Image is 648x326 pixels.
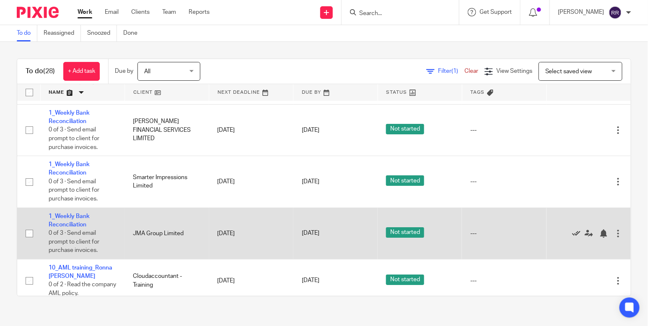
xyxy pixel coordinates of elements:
a: Clear [464,68,478,74]
div: --- [470,229,538,238]
span: (28) [43,68,55,74]
span: 0 of 2 · Read the company AML policy. [49,282,116,297]
td: [PERSON_NAME] FINANCIAL SERVICES LIMITED [124,104,209,156]
span: Not started [386,175,424,186]
td: [DATE] [209,259,293,302]
a: Email [105,8,119,16]
img: svg%3E [609,6,622,19]
span: 0 of 3 · Send email prompt to client for purchase invoices. [49,179,99,202]
a: Snoozed [87,25,117,41]
a: 1_Weekly Bank Reconciliation [49,162,90,176]
span: [DATE] [302,278,319,284]
a: Done [123,25,144,41]
span: Filter [438,68,464,74]
a: Clients [131,8,150,16]
h1: To do [26,67,55,76]
a: Reassigned [44,25,81,41]
span: Not started [386,275,424,285]
span: [DATE] [302,127,319,133]
a: To do [17,25,37,41]
p: [PERSON_NAME] [558,8,604,16]
a: 1_Weekly Bank Reconciliation [49,110,90,124]
a: Team [162,8,176,16]
img: Pixie [17,7,59,18]
a: 1_Weekly Bank Reconciliation [49,213,90,228]
a: + Add task [63,62,100,81]
span: (1) [451,68,458,74]
td: [DATE] [209,208,293,259]
a: Mark as done [572,229,585,237]
span: Get Support [480,9,512,15]
td: Cloudaccountant - Training [124,259,209,302]
td: [DATE] [209,104,293,156]
span: Not started [386,227,424,238]
span: Not started [386,124,424,134]
span: Select saved view [545,69,592,74]
a: Work [78,8,92,16]
td: Smarter Impressions Limited [124,156,209,208]
td: JMA Group Limited [124,208,209,259]
div: --- [470,126,538,134]
span: [DATE] [302,231,319,236]
td: [DATE] [209,156,293,208]
span: View Settings [496,68,532,74]
input: Search [358,10,434,18]
span: All [144,69,150,74]
p: Due by [115,67,133,75]
div: --- [470,177,538,186]
span: 0 of 3 · Send email prompt to client for purchase invoices. [49,230,99,253]
div: --- [470,277,538,285]
span: [DATE] [302,179,319,185]
a: 10_AML training_Ronna [PERSON_NAME] [49,265,112,279]
span: 0 of 3 · Send email prompt to client for purchase invoices. [49,127,99,150]
a: Reports [189,8,210,16]
span: Tags [471,90,485,95]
